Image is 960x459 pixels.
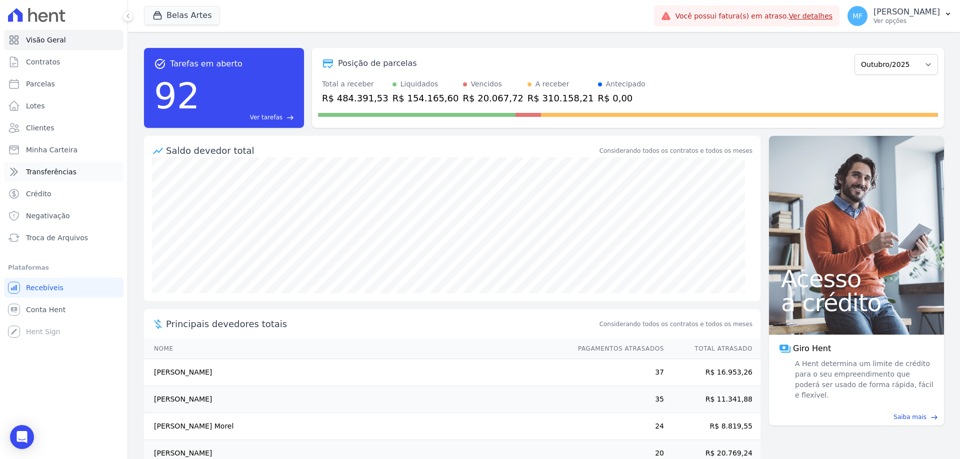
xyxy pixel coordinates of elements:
[793,343,831,355] span: Giro Hent
[166,144,597,157] div: Saldo devedor total
[4,278,123,298] a: Recebíveis
[839,2,960,30] button: MF [PERSON_NAME] Ver opções
[26,79,55,89] span: Parcelas
[873,7,940,17] p: [PERSON_NAME]
[204,113,294,122] a: Ver tarefas east
[599,320,752,329] span: Considerando todos os contratos e todos os meses
[568,339,664,359] th: Pagamentos Atrasados
[26,145,77,155] span: Minha Carteira
[852,12,862,19] span: MF
[789,12,833,20] a: Ver detalhes
[568,359,664,386] td: 37
[599,146,752,155] div: Considerando todos os contratos e todos os meses
[793,359,934,401] span: A Hent determina um limite de crédito para o seu empreendimento que poderá ser usado de forma ráp...
[930,414,938,421] span: east
[4,30,123,50] a: Visão Geral
[26,101,45,111] span: Lotes
[8,262,119,274] div: Plataformas
[471,79,502,89] div: Vencidos
[598,91,645,105] div: R$ 0,00
[4,74,123,94] a: Parcelas
[144,6,220,25] button: Belas Artes
[893,413,926,422] span: Saiba mais
[781,291,932,315] span: a crédito
[322,91,388,105] div: R$ 484.391,53
[4,140,123,160] a: Minha Carteira
[606,79,645,89] div: Antecipado
[154,58,166,70] span: task_alt
[10,425,34,449] div: Open Intercom Messenger
[26,283,63,293] span: Recebíveis
[4,228,123,248] a: Troca de Arquivos
[775,413,938,422] a: Saiba mais east
[527,91,594,105] div: R$ 310.158,21
[26,57,60,67] span: Contratos
[463,91,523,105] div: R$ 20.067,72
[664,359,760,386] td: R$ 16.953,26
[26,189,51,199] span: Crédito
[4,162,123,182] a: Transferências
[4,184,123,204] a: Crédito
[4,300,123,320] a: Conta Hent
[338,57,417,69] div: Posição de parcelas
[664,386,760,413] td: R$ 11.341,88
[286,114,294,121] span: east
[664,413,760,440] td: R$ 8.819,55
[26,35,66,45] span: Visão Geral
[4,118,123,138] a: Clientes
[26,167,76,177] span: Transferências
[4,206,123,226] a: Negativação
[568,386,664,413] td: 35
[664,339,760,359] th: Total Atrasado
[781,267,932,291] span: Acesso
[144,386,568,413] td: [PERSON_NAME]
[26,123,54,133] span: Clientes
[322,79,388,89] div: Total a receber
[4,96,123,116] a: Lotes
[144,339,568,359] th: Nome
[26,305,65,315] span: Conta Hent
[154,70,200,122] div: 92
[166,317,597,331] span: Principais devedores totais
[170,58,242,70] span: Tarefas em aberto
[400,79,438,89] div: Liquidados
[144,359,568,386] td: [PERSON_NAME]
[250,113,282,122] span: Ver tarefas
[26,233,88,243] span: Troca de Arquivos
[26,211,70,221] span: Negativação
[535,79,569,89] div: A receber
[392,91,459,105] div: R$ 154.165,60
[873,17,940,25] p: Ver opções
[568,413,664,440] td: 24
[144,413,568,440] td: [PERSON_NAME] Morel
[4,52,123,72] a: Contratos
[675,11,832,21] span: Você possui fatura(s) em atraso.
